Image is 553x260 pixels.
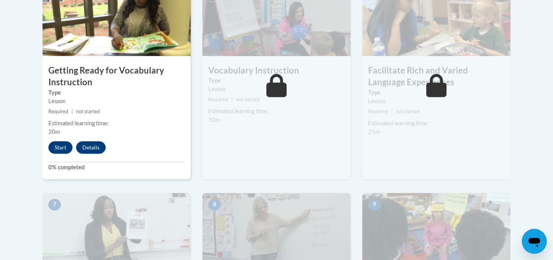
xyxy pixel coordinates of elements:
[202,65,351,77] h3: Vocabulary Instruction
[396,109,420,114] span: not started
[48,88,185,97] label: Type
[368,97,505,105] div: Lesson
[208,97,228,102] span: Required
[76,109,100,114] span: not started
[368,128,380,135] span: 25m
[48,128,60,135] span: 20m
[368,199,381,211] span: 9
[231,97,233,102] span: |
[208,107,345,116] div: Estimated learning time:
[368,88,505,97] label: Type
[208,85,345,93] div: Lesson
[208,116,220,123] span: 10m
[236,97,260,102] span: not started
[362,65,510,89] h3: Facilitate Rich and Varied Language Experiences
[48,119,185,128] div: Estimated learning time:
[522,229,547,254] iframe: Button to launch messaging window
[368,119,505,128] div: Estimated learning time:
[368,109,388,114] span: Required
[48,199,61,211] span: 7
[48,141,73,154] button: Start
[48,109,68,114] span: Required
[71,109,73,114] span: |
[391,109,393,114] span: |
[208,76,345,85] label: Type
[48,163,185,172] label: 0% completed
[48,97,185,105] div: Lesson
[43,65,191,89] h3: Getting Ready for Vocabulary Instruction
[76,141,106,154] button: Details
[208,199,221,211] span: 8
